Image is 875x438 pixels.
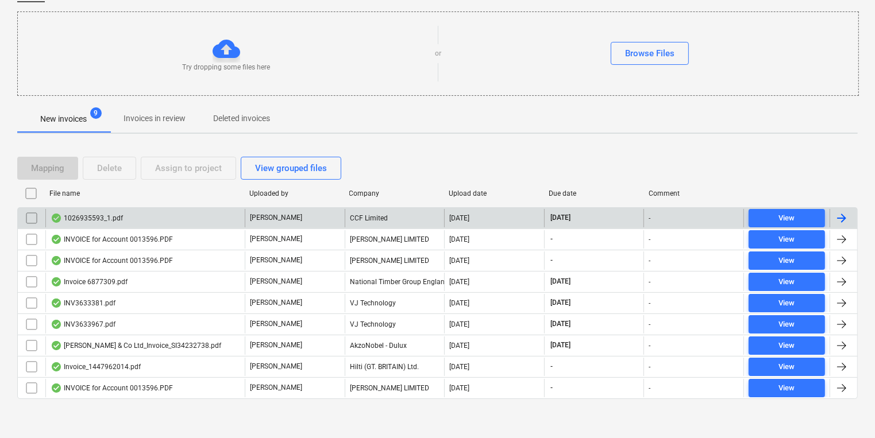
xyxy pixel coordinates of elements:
button: Browse Files [611,42,689,65]
div: Comment [649,189,739,197]
p: New invoices [40,113,87,125]
button: View [749,209,825,227]
span: - [549,255,554,265]
p: [PERSON_NAME] [250,362,302,371]
div: Invoice_1447962014.pdf [51,362,141,371]
button: View [749,315,825,334]
div: AkzoNobel - Dulux [345,336,445,355]
div: [DATE] [449,320,469,328]
div: View grouped files [255,161,327,176]
span: 9 [90,107,102,119]
div: Browse Files [625,46,674,61]
div: [DATE] [449,278,469,286]
p: [PERSON_NAME] [250,277,302,286]
span: [DATE] [549,213,572,223]
div: INV3633381.pdf [51,299,115,308]
div: CCF Limited [345,209,445,227]
div: - [649,235,650,243]
p: [PERSON_NAME] [250,255,302,265]
button: View [749,273,825,291]
div: Company [349,189,440,197]
div: - [649,214,650,222]
div: View [779,318,795,331]
div: - [649,384,650,392]
div: OCR finished [51,383,62,393]
div: - [649,278,650,286]
div: - [649,342,650,350]
p: Deleted invoices [213,113,270,125]
div: [DATE] [449,299,469,307]
div: INV3633967.pdf [51,320,115,329]
div: OCR finished [51,214,62,223]
div: VJ Technology [345,315,445,334]
p: [PERSON_NAME] [250,340,302,350]
div: [DATE] [449,214,469,222]
div: OCR finished [51,299,62,308]
div: Uploaded by [249,189,340,197]
button: View [749,294,825,312]
div: INVOICE for Account 0013596.PDF [51,235,173,244]
p: or [435,49,441,59]
span: [DATE] [549,340,572,350]
div: OCR finished [51,320,62,329]
div: [PERSON_NAME] LIMITED [345,230,445,249]
div: [PERSON_NAME] LIMITED [345,379,445,397]
div: View [779,276,795,289]
div: View [779,254,795,268]
div: - [649,320,650,328]
button: View [749,379,825,397]
button: View [749,251,825,270]
p: [PERSON_NAME] [250,383,302,393]
span: [DATE] [549,319,572,329]
div: 1026935593_1.pdf [51,214,123,223]
div: View [779,212,795,225]
div: National Timber Group England Ltd t/a [PERSON_NAME] [345,273,445,291]
div: [PERSON_NAME] & Co Ltd_Invoice_SI34232738.pdf [51,341,221,350]
div: View [779,339,795,352]
span: [DATE] [549,298,572,308]
div: Due date [549,189,639,197]
span: - [549,362,554,371]
p: [PERSON_NAME] [250,319,302,329]
div: Hilti (GT. BRITAIN) Ltd. [345,358,445,376]
div: [PERSON_NAME] LIMITED [345,251,445,270]
p: Invoices in review [124,113,186,125]
span: - [549,234,554,244]
div: Try dropping some files hereorBrowse Files [17,11,859,96]
div: View [779,233,795,246]
div: [DATE] [449,342,469,350]
div: INVOICE for Account 0013596.PDF [51,383,173,393]
div: View [779,361,795,374]
div: OCR finished [51,362,62,371]
p: Try dropping some files here [183,63,271,72]
div: [DATE] [449,257,469,265]
div: OCR finished [51,341,62,350]
div: INVOICE for Account 0013596.PDF [51,256,173,265]
span: [DATE] [549,277,572,286]
span: - [549,383,554,393]
div: - [649,363,650,371]
p: [PERSON_NAME] [250,213,302,223]
iframe: Chat Widget [818,383,875,438]
div: [DATE] [449,363,469,371]
div: View [779,297,795,310]
div: Invoice 6877309.pdf [51,277,128,286]
div: - [649,299,650,307]
div: Upload date [449,189,539,197]
div: OCR finished [51,277,62,286]
div: VJ Technology [345,294,445,312]
div: View [779,382,795,395]
div: [DATE] [449,384,469,392]
p: [PERSON_NAME] [250,234,302,244]
button: View [749,336,825,355]
div: File name [49,189,240,197]
button: View grouped files [241,157,341,180]
button: View [749,230,825,249]
p: [PERSON_NAME] [250,298,302,308]
div: [DATE] [449,235,469,243]
button: View [749,358,825,376]
div: - [649,257,650,265]
div: OCR finished [51,256,62,265]
div: OCR finished [51,235,62,244]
